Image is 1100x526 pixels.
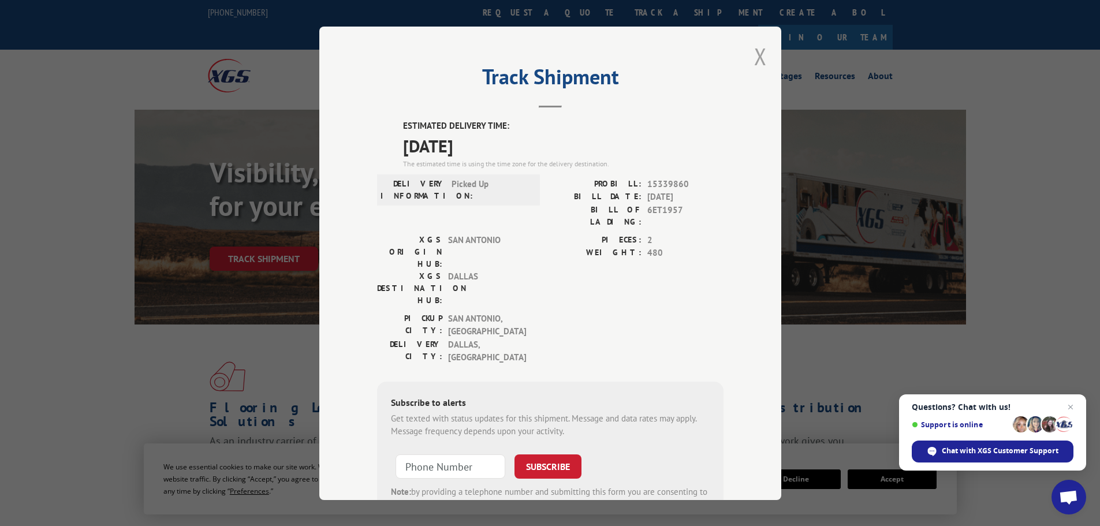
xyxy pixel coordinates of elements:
[912,420,1009,429] span: Support is online
[550,191,642,204] label: BILL DATE:
[1064,400,1077,414] span: Close chat
[912,441,1073,462] div: Chat with XGS Customer Support
[647,177,724,191] span: 15339860
[448,312,526,338] span: SAN ANTONIO , [GEOGRAPHIC_DATA]
[391,486,411,497] strong: Note:
[754,41,767,72] button: Close modal
[647,247,724,260] span: 480
[377,270,442,306] label: XGS DESTINATION HUB:
[647,203,724,227] span: 6ET1957
[647,191,724,204] span: [DATE]
[448,233,526,270] span: SAN ANTONIO
[550,233,642,247] label: PIECES:
[377,338,442,364] label: DELIVERY CITY:
[403,132,724,158] span: [DATE]
[1051,480,1086,514] div: Open chat
[448,270,526,306] span: DALLAS
[377,233,442,270] label: XGS ORIGIN HUB:
[550,247,642,260] label: WEIGHT:
[452,177,530,202] span: Picked Up
[514,454,581,478] button: SUBSCRIBE
[403,120,724,133] label: ESTIMATED DELIVERY TIME:
[396,454,505,478] input: Phone Number
[448,338,526,364] span: DALLAS , [GEOGRAPHIC_DATA]
[550,203,642,227] label: BILL OF LADING:
[377,312,442,338] label: PICKUP CITY:
[942,446,1058,456] span: Chat with XGS Customer Support
[912,402,1073,412] span: Questions? Chat with us!
[377,69,724,91] h2: Track Shipment
[550,177,642,191] label: PROBILL:
[381,177,446,202] label: DELIVERY INFORMATION:
[403,158,724,169] div: The estimated time is using the time zone for the delivery destination.
[391,485,710,524] div: by providing a telephone number and submitting this form you are consenting to be contacted by SM...
[391,412,710,438] div: Get texted with status updates for this shipment. Message and data rates may apply. Message frequ...
[391,395,710,412] div: Subscribe to alerts
[647,233,724,247] span: 2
